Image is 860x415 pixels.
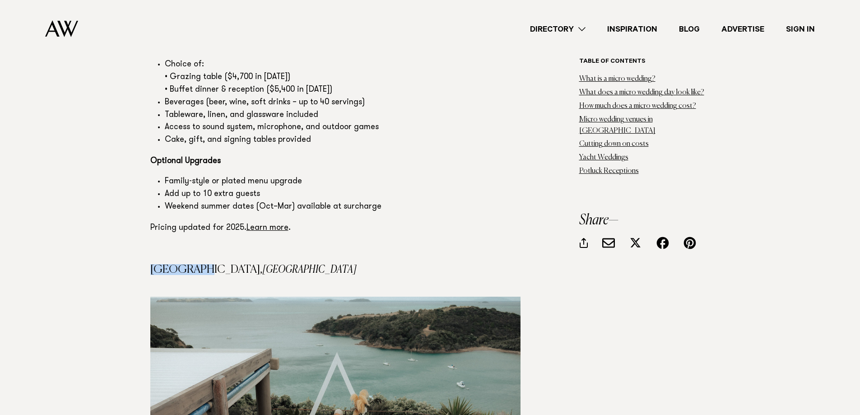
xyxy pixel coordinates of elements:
li: Choice of: • Grazing table ($4,700 in [DATE]) • Buffet dinner & reception ($5,400 in [DATE]) [165,59,521,97]
h3: Share [579,213,710,228]
a: Cutting down on costs [579,140,649,148]
a: Potluck Receptions [579,168,639,175]
a: How much does a micro wedding cost? [579,103,696,110]
a: What does a micro wedding day look like? [579,89,704,96]
a: Learn more [246,224,288,232]
a: Directory [519,23,596,35]
p: Pricing updated for 2025. . [150,221,521,235]
a: Blog [668,23,711,35]
a: What is a micro wedding? [579,75,655,83]
h4: [GEOGRAPHIC_DATA], [150,264,521,275]
img: Auckland Weddings Logo [45,20,78,37]
li: Tableware, linen, and glassware included [165,109,521,122]
h6: Table of contents [579,58,710,66]
li: Access to sound system, microphone, and outdoor games [165,121,521,134]
strong: Optional Upgrades [150,157,221,165]
li: Cake, gift, and signing tables provided [165,134,521,147]
a: Sign In [775,23,826,35]
em: [GEOGRAPHIC_DATA] [262,264,357,275]
li: Beverages (beer, wine, soft drinks – up to 40 servings) [165,97,521,109]
a: Advertise [711,23,775,35]
li: Family-style or plated menu upgrade [165,176,521,188]
a: Micro wedding venues in [GEOGRAPHIC_DATA] [579,116,655,135]
li: Weekend summer dates (Oct–Mar) available at surcharge [165,201,521,214]
a: Inspiration [596,23,668,35]
li: Add up to 10 extra guests [165,188,521,201]
a: Yacht Weddings [579,154,628,161]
